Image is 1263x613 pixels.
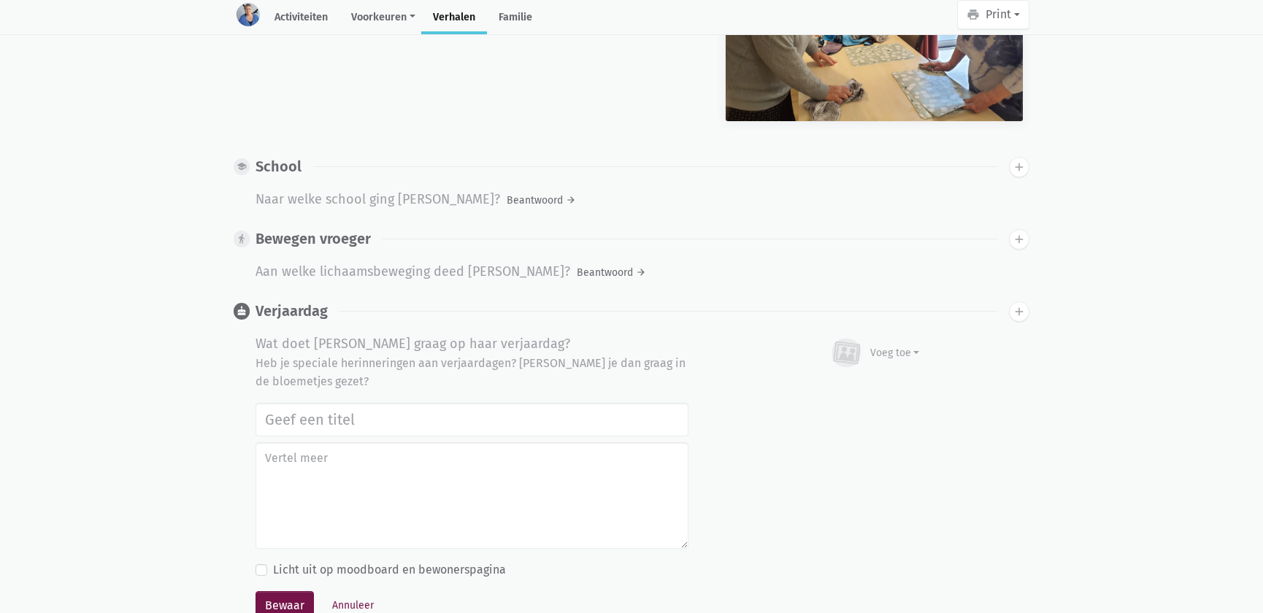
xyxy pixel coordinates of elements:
i: directions_walk [237,234,247,244]
a: Verhalen [421,3,487,34]
a: Familie [487,3,544,34]
div: Wat doet [PERSON_NAME] graag op haar verjaardag? [256,334,688,354]
img: resident-image [237,3,260,26]
i: add [1013,233,1026,246]
a: Activiteiten [263,3,339,34]
div: School [256,158,302,175]
a: Voorkeuren [339,3,421,34]
div: Voeg toe [870,345,920,361]
i: add [1013,305,1026,318]
i: cake [237,306,247,316]
i: arrow_forward [566,195,576,205]
div: Bewegen vroeger [256,231,371,247]
i: school [237,161,247,171]
button: Voeg toe [829,334,921,373]
i: add [1013,161,1026,174]
input: Geef een titel [256,403,688,436]
button: Beantwoord [576,261,647,284]
label: Licht uit op moodboard en bewonerspagina [273,560,506,579]
div: Aan welke lichaamsbeweging deed [PERSON_NAME]? [256,261,570,284]
i: print [967,8,980,21]
div: Naar welke school ging [PERSON_NAME]? [256,189,500,212]
button: Beantwoord [506,189,577,212]
div: Heb je speciale herinneringen aan verjaardagen? [PERSON_NAME] je dan graag in de bloemetjes gezet? [256,354,688,391]
i: arrow_forward [636,267,646,277]
div: Verjaardag [256,303,328,320]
